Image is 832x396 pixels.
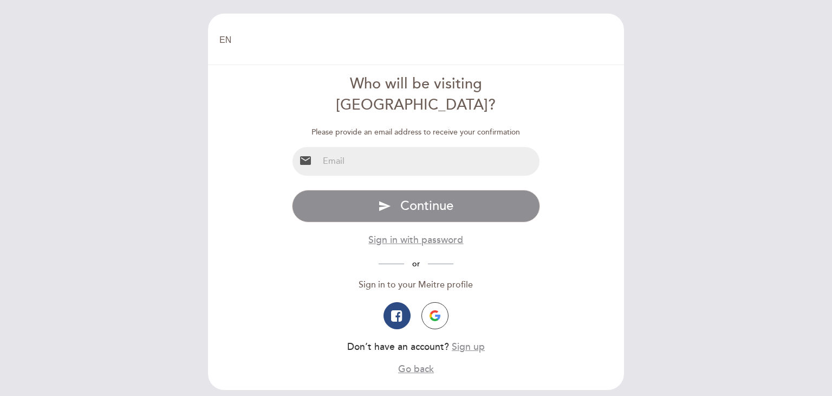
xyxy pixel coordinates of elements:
[292,127,541,138] div: Please provide an email address to receive your confirmation
[452,340,485,354] button: Sign up
[318,147,540,176] input: Email
[430,310,440,321] img: icon-google.png
[404,259,428,269] span: or
[368,233,463,247] button: Sign in with password
[292,279,541,291] div: Sign in to your Meitre profile
[378,200,391,213] i: send
[299,154,312,167] i: email
[292,190,541,222] button: send Continue
[400,198,453,214] span: Continue
[292,74,541,116] div: Who will be visiting [GEOGRAPHIC_DATA]?
[347,341,449,353] span: Don’t have an account?
[398,362,434,376] button: Go back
